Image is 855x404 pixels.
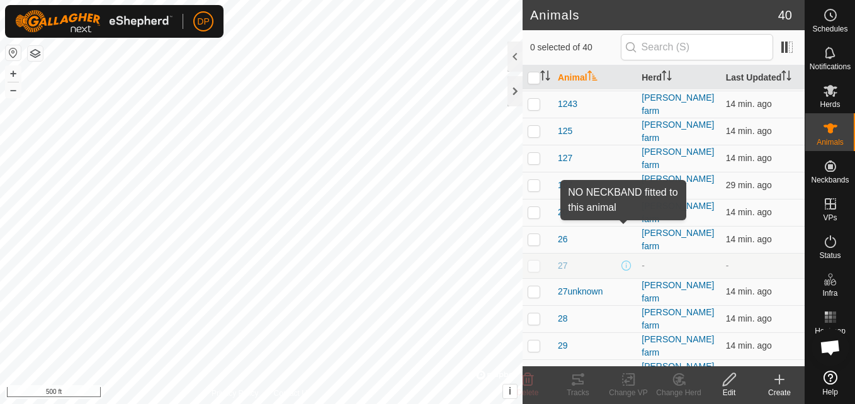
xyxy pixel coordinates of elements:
span: Sep 20, 2025, 8:23 AM [726,234,772,244]
span: i [509,386,511,396]
span: Neckbands [811,176,849,184]
span: Sep 20, 2025, 8:23 AM [726,286,772,296]
span: Sep 20, 2025, 8:23 AM [726,340,772,351]
span: 1243 [558,98,577,111]
div: [PERSON_NAME] farm [642,118,715,145]
span: Delete [517,388,539,397]
span: 127 [558,152,572,165]
span: 28 [558,312,568,325]
span: VPs [823,214,837,222]
p-sorticon: Activate to sort [587,72,597,82]
p-sorticon: Activate to sort [540,72,550,82]
span: DP [197,15,209,28]
img: Gallagher Logo [15,10,173,33]
span: 0 selected of 40 [530,41,621,54]
div: [PERSON_NAME] farm [642,227,715,253]
span: Heatmap [815,327,846,335]
span: Sep 20, 2025, 8:23 AM [726,207,772,217]
button: Reset Map [6,45,21,60]
div: Open chat [812,328,849,366]
span: - [726,261,729,271]
span: 40 [778,6,792,25]
input: Search (S) [621,34,773,60]
button: Map Layers [28,46,43,61]
div: [PERSON_NAME] farm [642,145,715,172]
div: - [642,259,715,272]
th: Last Updated [721,65,805,90]
span: 125 [558,125,572,138]
div: [PERSON_NAME] farm [642,172,715,199]
span: Schedules [812,25,847,33]
div: [PERSON_NAME] farm [642,333,715,359]
span: Sep 20, 2025, 8:23 AM [726,99,772,109]
button: – [6,82,21,98]
span: 20 [558,206,568,219]
span: 27unknown [558,285,603,298]
div: [PERSON_NAME] farm [642,360,715,386]
p-sorticon: Activate to sort [662,72,672,82]
span: 27 [558,259,568,272]
a: Help [805,366,855,401]
div: Create [754,387,805,398]
div: [PERSON_NAME] farm [642,306,715,332]
div: [PERSON_NAME] farm [642,279,715,305]
th: Herd [637,65,720,90]
span: Sep 20, 2025, 8:23 AM [726,153,772,163]
span: Infra [822,289,837,297]
span: Help [822,388,838,396]
h2: Animals [530,8,778,23]
div: [PERSON_NAME] farm [642,91,715,118]
span: Animals [817,138,844,146]
span: 26 [558,233,568,246]
span: 167 [558,179,572,192]
div: Change Herd [654,387,704,398]
span: Sep 20, 2025, 8:08 AM [726,180,772,190]
a: Privacy Policy [212,388,259,399]
div: Change VP [603,387,654,398]
span: Status [819,252,841,259]
div: Edit [704,387,754,398]
p-sorticon: Activate to sort [781,72,791,82]
span: Sep 20, 2025, 8:23 AM [726,126,772,136]
span: 29 [558,339,568,352]
span: Notifications [810,63,851,70]
button: + [6,66,21,81]
button: i [503,384,517,398]
span: Herds [820,101,840,108]
div: [PERSON_NAME] farm [642,199,715,226]
span: Sep 20, 2025, 8:23 AM [726,313,772,323]
div: Tracks [553,387,603,398]
a: Contact Us [274,388,311,399]
th: Animal [553,65,637,90]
